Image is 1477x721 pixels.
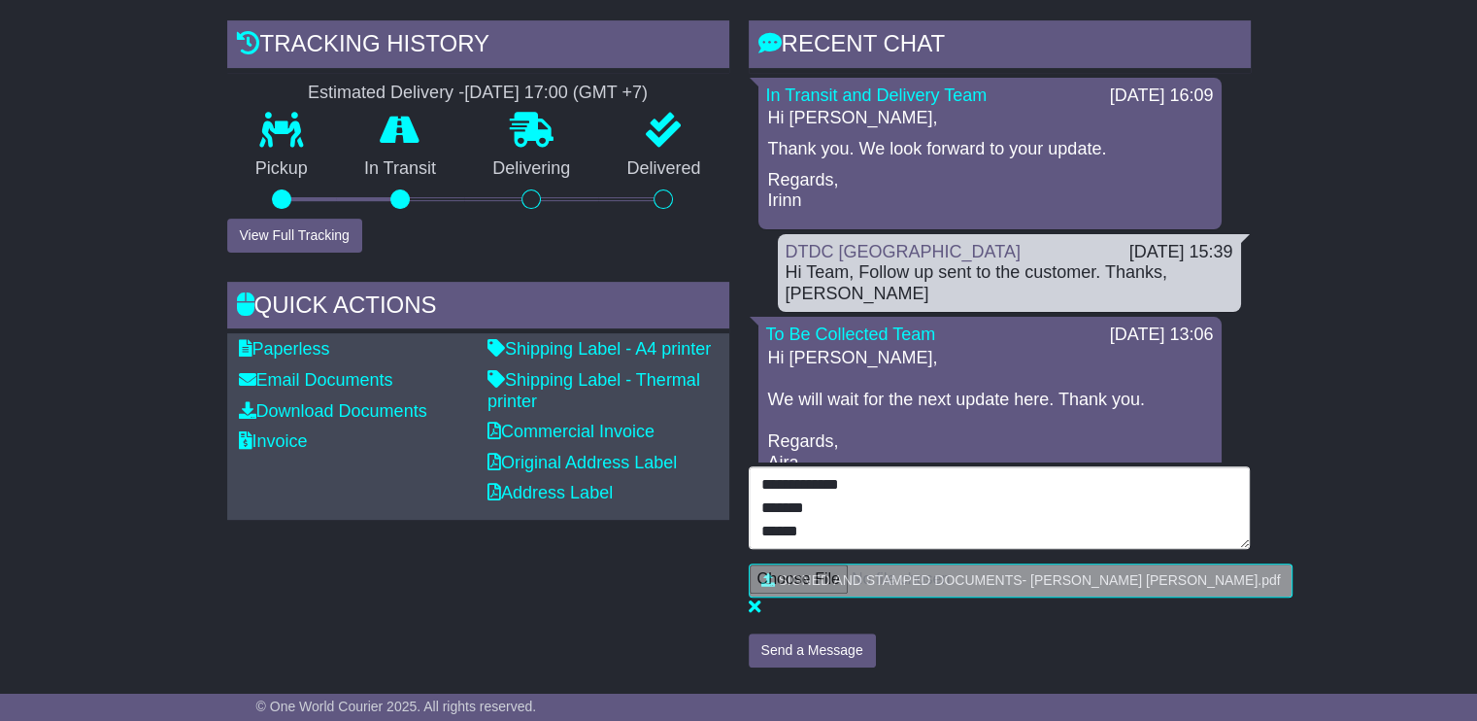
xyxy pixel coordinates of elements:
a: Original Address Label [487,453,677,472]
div: Hi Team, Follow up sent to the customer. Thanks, [PERSON_NAME] [786,262,1233,304]
div: RECENT CHAT [749,20,1251,73]
button: View Full Tracking [227,219,362,253]
div: [DATE] 17:00 (GMT +7) [464,83,648,104]
div: [DATE] 15:39 [1129,242,1233,263]
p: Regards, Irinn [768,170,1212,212]
a: Download Documents [239,401,427,421]
div: Estimated Delivery - [227,83,729,104]
div: [DATE] 16:09 [1110,86,1214,107]
button: Send a Message [749,634,876,668]
span: © One World Courier 2025. All rights reserved. [256,699,537,714]
p: Hi [PERSON_NAME], We will wait for the next update here. Thank you. Regards, Aira [768,348,1212,474]
a: Invoice [239,431,308,451]
p: Delivered [598,158,728,180]
p: Pickup [227,158,336,180]
div: [DATE] 13:06 [1110,325,1214,346]
div: Quick Actions [227,282,729,334]
p: In Transit [336,158,464,180]
a: Shipping Label - Thermal printer [487,370,700,411]
a: DTDC [GEOGRAPHIC_DATA] [786,242,1021,261]
a: To Be Collected Team [766,325,936,344]
p: Hi [PERSON_NAME], [768,108,1212,129]
a: Commercial Invoice [487,422,655,441]
div: Tracking history [227,20,729,73]
p: Thank you. We look forward to your update. [768,139,1212,160]
a: Shipping Label - A4 printer [487,339,711,359]
a: Email Documents [239,370,393,390]
a: Address Label [487,483,613,502]
p: Delivering [464,158,598,180]
a: Paperless [239,339,330,359]
a: In Transit and Delivery Team [766,86,988,105]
